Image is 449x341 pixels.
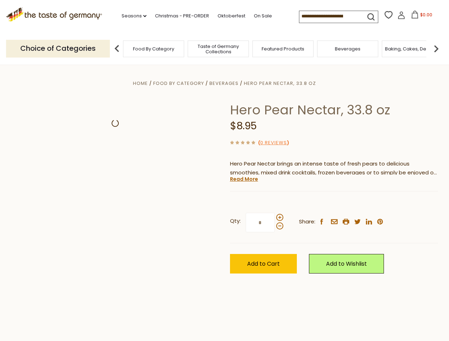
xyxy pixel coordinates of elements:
[133,80,148,87] a: Home
[260,139,287,147] a: 0 Reviews
[209,80,239,87] a: Beverages
[262,46,304,52] a: Featured Products
[244,80,316,87] a: Hero Pear Nectar, 33.8 oz
[247,260,280,268] span: Add to Cart
[230,217,241,226] strong: Qty:
[420,12,432,18] span: $0.00
[230,254,297,274] button: Add to Cart
[122,12,146,20] a: Seasons
[246,213,275,232] input: Qty:
[335,46,360,52] a: Beverages
[230,159,438,177] p: Hero Pear Nectar brings an intense taste of fresh pears to delicious smoothies, mixed drink cockt...
[155,12,209,20] a: Christmas - PRE-ORDER
[133,46,174,52] a: Food By Category
[230,175,258,183] a: Read More
[407,11,437,21] button: $0.00
[230,102,438,118] h1: Hero Pear Nectar, 33.8 oz
[258,139,289,146] span: ( )
[6,40,110,57] p: Choice of Categories
[190,44,247,54] a: Taste of Germany Collections
[230,119,257,133] span: $8.95
[218,12,245,20] a: Oktoberfest
[110,42,124,56] img: previous arrow
[299,217,315,226] span: Share:
[254,12,272,20] a: On Sale
[309,254,384,274] a: Add to Wishlist
[153,80,204,87] a: Food By Category
[385,46,440,52] a: Baking, Cakes, Desserts
[429,42,443,56] img: next arrow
